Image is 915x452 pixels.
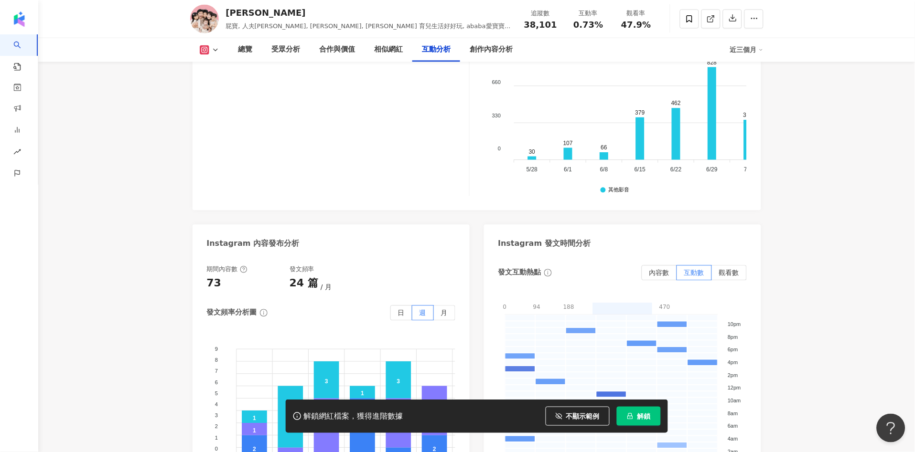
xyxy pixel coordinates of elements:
[498,268,541,278] div: 發文互動熱點
[728,334,738,340] tspan: 8pm
[627,413,634,420] span: lock
[375,44,403,56] div: 相似網紅
[441,309,448,317] span: 月
[635,166,646,173] tspan: 6/15
[420,309,426,317] span: 週
[290,276,318,291] div: 24 篇
[637,412,651,420] span: 解鎖
[215,446,218,452] tspan: 0
[11,11,27,27] img: logo icon
[609,188,630,194] div: 其他影音
[290,265,314,274] div: 發文頻率
[492,79,501,85] tspan: 660
[207,276,222,291] div: 73
[730,42,764,58] div: 近三個月
[728,372,738,378] tspan: 2pm
[207,308,257,318] div: 發文頻率分析圖
[618,9,655,18] div: 觀看率
[546,407,610,426] button: 不顯示範例
[13,34,32,72] a: search
[13,142,21,164] span: rise
[470,44,513,56] div: 創作內容分析
[215,435,218,441] tspan: 1
[226,7,512,19] div: [PERSON_NAME]
[238,44,253,56] div: 總覽
[573,20,603,30] span: 0.73%
[621,20,651,30] span: 47.9%
[728,359,738,365] tspan: 4pm
[728,436,738,442] tspan: 4am
[215,346,218,352] tspan: 9
[524,20,557,30] span: 38,101
[215,357,218,363] tspan: 8
[304,411,403,421] div: 解鎖網紅檔案，獲得進階數據
[571,9,607,18] div: 互動率
[523,9,559,18] div: 追蹤數
[207,239,300,249] div: Instagram 內容發布分析
[728,385,741,391] tspan: 12pm
[207,265,248,274] div: 期間內容數
[527,166,538,173] tspan: 5/28
[649,269,669,277] span: 內容數
[215,379,218,385] tspan: 6
[492,113,501,118] tspan: 330
[321,284,332,291] span: 月
[728,398,741,403] tspan: 10am
[564,166,572,173] tspan: 6/1
[684,269,704,277] span: 互動數
[320,44,355,56] div: 合作與價值
[498,146,501,152] tspan: 0
[617,407,661,426] button: 解鎖
[398,309,405,317] span: 日
[744,166,753,173] tspan: 7/6
[707,166,718,173] tspan: 6/29
[543,268,553,278] span: info-circle
[566,412,600,420] span: 不顯示範例
[215,390,218,396] tspan: 5
[226,22,511,39] span: 屁寶, 人夫[PERSON_NAME], [PERSON_NAME], [PERSON_NAME] 育兒生活好好玩, ababa愛寶寶星球, chienchien99
[728,347,738,353] tspan: 6pm
[671,166,682,173] tspan: 6/22
[728,321,741,327] tspan: 10pm
[422,44,451,56] div: 互動分析
[498,239,591,249] div: Instagram 發文時間分析
[215,368,218,374] tspan: 7
[258,308,269,318] span: info-circle
[600,166,608,173] tspan: 6/8
[272,44,301,56] div: 受眾分析
[719,269,739,277] span: 觀看數
[190,5,219,33] img: KOL Avatar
